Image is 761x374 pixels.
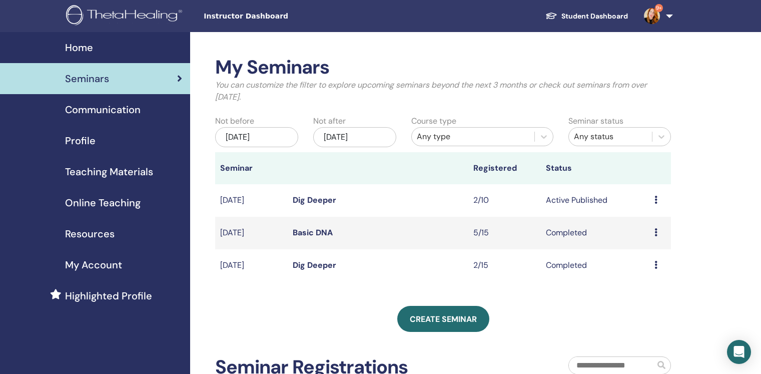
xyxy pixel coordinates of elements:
[215,115,254,127] label: Not before
[215,152,288,184] th: Seminar
[215,56,671,79] h2: My Seminars
[65,102,141,117] span: Communication
[541,152,649,184] th: Status
[545,12,557,20] img: graduation-cap-white.svg
[537,7,636,26] a: Student Dashboard
[313,127,396,147] div: [DATE]
[541,249,649,282] td: Completed
[468,249,541,282] td: 2/15
[65,164,153,179] span: Teaching Materials
[541,217,649,249] td: Completed
[655,4,663,12] span: 9+
[215,249,288,282] td: [DATE]
[65,40,93,55] span: Home
[293,195,336,205] a: Dig Deeper
[468,184,541,217] td: 2/10
[644,8,660,24] img: default.jpg
[65,195,141,210] span: Online Teaching
[727,340,751,364] div: Open Intercom Messenger
[468,152,541,184] th: Registered
[66,5,186,28] img: logo.png
[65,71,109,86] span: Seminars
[215,217,288,249] td: [DATE]
[215,79,671,103] p: You can customize the filter to explore upcoming seminars beyond the next 3 months or check out s...
[65,226,115,241] span: Resources
[411,115,456,127] label: Course type
[397,306,489,332] a: Create seminar
[410,314,477,324] span: Create seminar
[215,184,288,217] td: [DATE]
[468,217,541,249] td: 5/15
[541,184,649,217] td: Active Published
[65,133,96,148] span: Profile
[215,127,298,147] div: [DATE]
[65,257,122,272] span: My Account
[293,260,336,270] a: Dig Deeper
[417,131,529,143] div: Any type
[313,115,346,127] label: Not after
[293,227,333,238] a: Basic DNA
[65,288,152,303] span: Highlighted Profile
[568,115,623,127] label: Seminar status
[574,131,647,143] div: Any status
[204,11,354,22] span: Instructor Dashboard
